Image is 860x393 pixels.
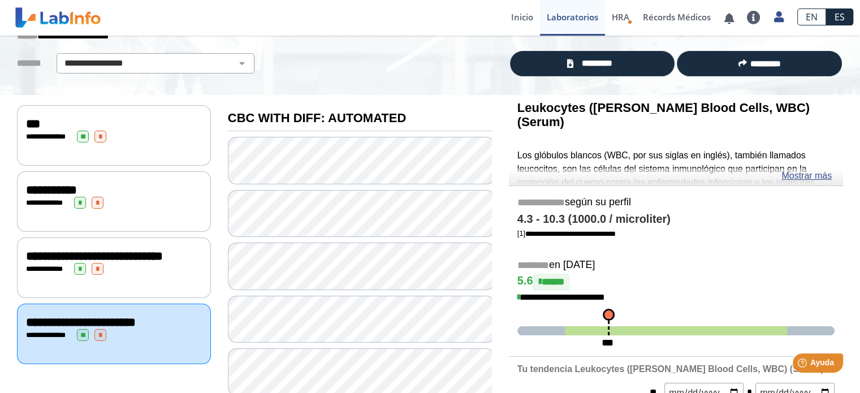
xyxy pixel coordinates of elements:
[517,259,835,272] h5: en [DATE]
[517,101,810,129] b: Leukocytes ([PERSON_NAME] Blood Cells, WBC) (Serum)
[826,8,853,25] a: ES
[781,169,832,183] a: Mostrar más
[517,364,824,374] b: Tu tendencia Leukocytes ([PERSON_NAME] Blood Cells, WBC) (Serum)
[517,213,835,226] h4: 4.3 - 10.3 (1000.0 / microliter)
[797,8,826,25] a: EN
[517,196,835,209] h5: según su perfil
[759,349,848,381] iframe: Help widget launcher
[228,111,406,125] b: CBC WITH DIFF: AUTOMATED
[612,11,629,23] span: HRA
[517,274,835,291] h4: 5.6
[517,149,835,311] p: Los glóbulos blancos (WBC, por sus siglas en inglés), también llamados leucocitos, son las célula...
[517,229,616,237] a: [1]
